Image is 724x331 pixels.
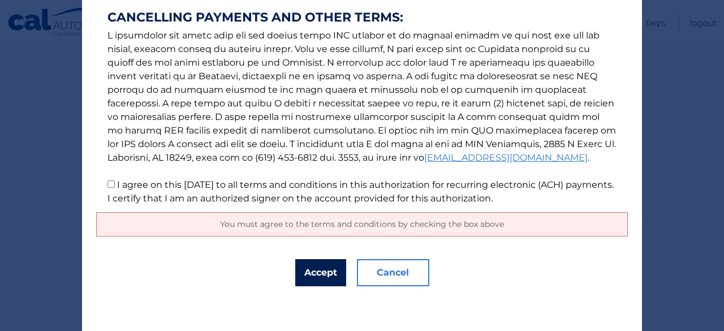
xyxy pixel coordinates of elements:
span: You must agree to the terms and conditions by checking the box above [220,219,504,229]
button: Accept [295,259,346,286]
label: I agree on this [DATE] to all terms and conditions in this authorization for recurring electronic... [107,179,614,204]
a: [EMAIL_ADDRESS][DOMAIN_NAME] [424,152,588,163]
strong: CANCELLING PAYMENTS AND OTHER TERMS: [107,11,617,24]
button: Cancel [357,259,429,286]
